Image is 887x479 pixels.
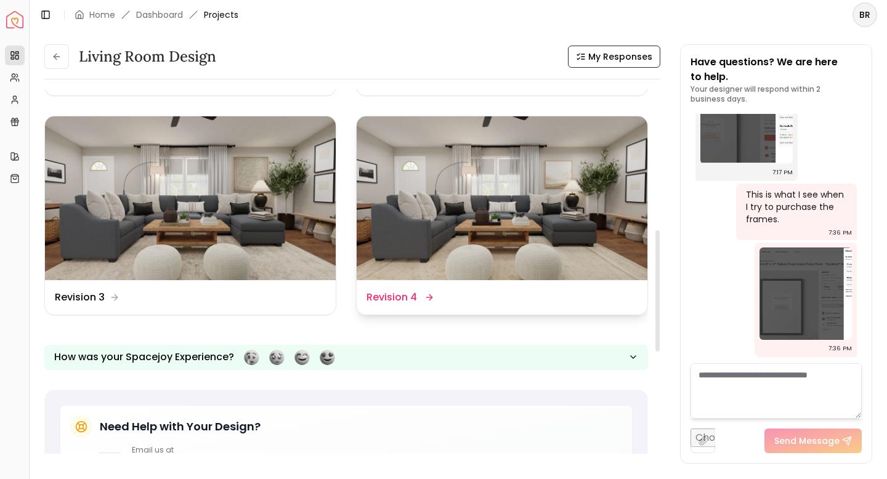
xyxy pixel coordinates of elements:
[357,116,647,280] img: Revision 4
[75,9,238,21] nav: breadcrumb
[746,188,845,225] div: This is what I see when I try to purchase the frames.
[691,55,862,84] p: Have questions? We are here to help.
[100,418,261,435] h5: Need Help with Your Design?
[853,2,877,27] button: BR
[700,71,793,164] img: Chat Image
[79,47,216,66] h3: Living Room Design
[54,350,234,364] p: How was your Spacejoy Experience?
[356,116,648,315] a: Revision 4Revision 4
[132,445,214,455] p: Email us at
[588,50,652,63] span: My Responses
[44,345,648,370] button: How was your Spacejoy Experience?Feeling terribleFeeling badFeeling goodFeeling awesome
[89,9,115,21] a: Home
[828,227,852,239] div: 7:36 PM
[568,46,660,68] button: My Responses
[759,248,852,340] img: Chat Image
[44,116,336,315] a: Revision 3Revision 3
[45,116,336,280] img: Revision 3
[772,166,793,179] div: 7:17 PM
[204,9,238,21] span: Projects
[136,9,183,21] a: Dashboard
[854,4,876,26] span: BR
[6,11,23,28] a: Spacejoy
[691,84,862,104] p: Your designer will respond within 2 business days.
[367,290,417,305] dd: Revision 4
[828,342,852,355] div: 7:36 PM
[6,11,23,28] img: Spacejoy Logo
[55,290,105,305] dd: Revision 3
